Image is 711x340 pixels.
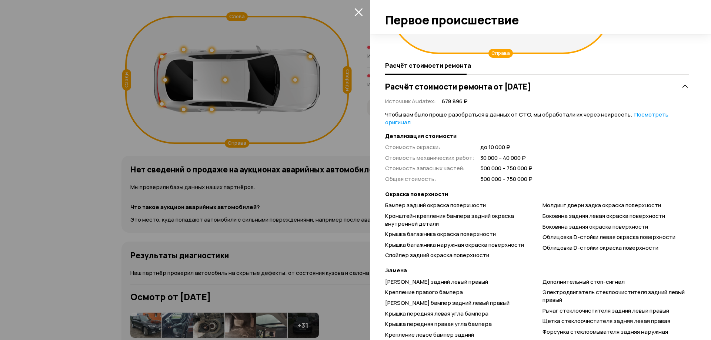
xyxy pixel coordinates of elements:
span: Крышка багажника наружная окраска поверхности [385,241,524,249]
span: Спойлер задний окраска поверхности [385,251,489,259]
span: Облицовка D-стойки левая окраска поверхности [543,233,675,241]
span: 500 000 – 750 000 ₽ [480,165,533,172]
button: закрыть [353,6,364,18]
span: до 10 000 ₽ [480,144,533,151]
span: Рычаг стеклоочистителя задний левый правый [543,307,669,314]
span: Боковина задняя левая окраска поверхности [543,212,665,220]
span: Источник Audatex : [385,97,436,105]
span: Дополнительный стоп-сигнал [543,278,625,286]
span: [PERSON_NAME] бампер задний левый правый [385,299,510,307]
span: Бампер задний окраска поверхности [385,201,486,209]
span: 500 000 – 750 000 ₽ [480,175,533,183]
h3: Расчёт стоимости ремонта от [DATE] [385,82,531,91]
strong: Окраска поверхности [385,191,689,198]
span: Общая стоимость : [385,175,436,183]
a: Посмотреть оригинал [385,111,668,126]
span: Облицовка D-стойки окраска поверхности [543,244,658,252]
span: [PERSON_NAME] задний левый правый [385,278,488,286]
span: Электродвигатель стеклоочистителя задний левый правый [543,288,685,304]
span: Боковина задняя окраска поверхности [543,223,648,230]
span: Стоимость запасных частей : [385,164,465,172]
span: Стоимость окраски : [385,143,440,151]
span: 30 000 – 40 000 ₽ [480,154,533,162]
span: 678 896 ₽ [442,98,468,105]
span: Крепление левое бампер задний [385,331,474,339]
span: Крышка передняя правая угла бампера [385,320,492,328]
span: Форсунка стеклоомывателя задняя наружная [543,328,668,336]
strong: Замена [385,267,689,275]
span: Расчёт стоимости ремонта [385,62,471,69]
span: Молдинг двери задка окраска поверхности [543,201,661,209]
div: Справа [488,49,513,58]
span: Кронштейн крепления бампера задний окраска внутренней детали [385,212,514,228]
span: Стоимость механических работ : [385,154,474,162]
span: Чтобы вам было проще разобраться в данных от СТО, мы обработали их через нейросеть. [385,111,668,126]
span: Крышка передняя левая угла бампера [385,310,488,317]
span: Щетка стеклоочистителя задняя левая правая [543,317,670,325]
span: Крышка багажника окраска поверхности [385,230,496,238]
span: Крепление правого бампера [385,288,463,296]
strong: Детализация стоимости [385,132,689,140]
